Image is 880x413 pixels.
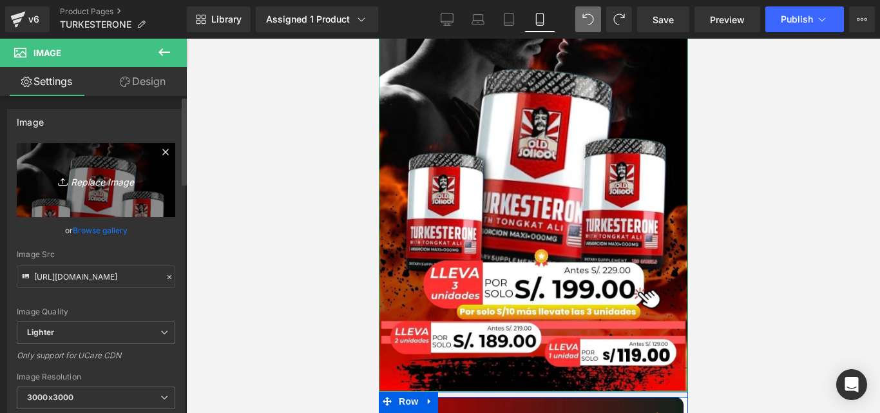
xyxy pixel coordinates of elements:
[27,327,54,337] b: Lighter
[73,219,128,242] a: Browse gallery
[606,6,632,32] button: Redo
[187,6,251,32] a: New Library
[17,353,43,372] span: Row
[5,6,50,32] a: v6
[44,172,148,188] i: Replace Image
[653,13,674,26] span: Save
[524,6,555,32] a: Mobile
[17,110,44,128] div: Image
[17,307,175,316] div: Image Quality
[849,6,875,32] button: More
[17,265,175,288] input: Link
[17,250,175,259] div: Image Src
[765,6,844,32] button: Publish
[694,6,760,32] a: Preview
[26,11,42,28] div: v6
[211,14,242,25] span: Library
[781,14,813,24] span: Publish
[43,353,59,372] a: Expand / Collapse
[17,372,175,381] div: Image Resolution
[33,48,61,58] span: Image
[60,19,131,30] span: TURKESTERONE
[493,6,524,32] a: Tablet
[432,6,463,32] a: Desktop
[463,6,493,32] a: Laptop
[60,6,187,17] a: Product Pages
[96,67,189,96] a: Design
[266,13,368,26] div: Assigned 1 Product
[17,224,175,237] div: or
[710,13,745,26] span: Preview
[27,392,73,402] b: 3000x3000
[575,6,601,32] button: Undo
[836,369,867,400] div: Open Intercom Messenger
[17,351,175,369] div: Only support for UCare CDN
